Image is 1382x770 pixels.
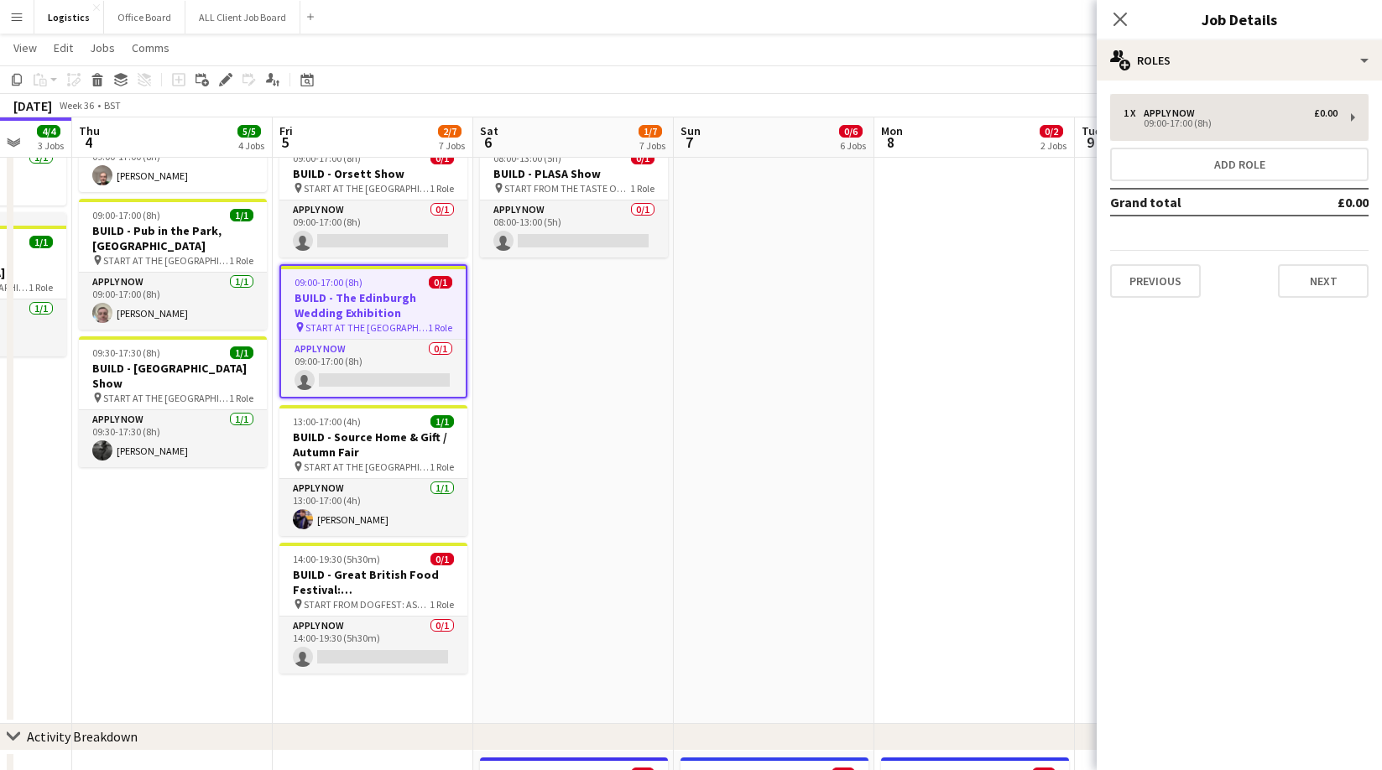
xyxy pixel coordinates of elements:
[13,40,37,55] span: View
[293,553,380,565] span: 14:00-19:30 (5h30m)
[229,254,253,267] span: 1 Role
[429,276,452,289] span: 0/1
[279,567,467,597] h3: BUILD - Great British Food Festival: [GEOGRAPHIC_DATA]
[639,125,662,138] span: 1/7
[293,152,361,164] span: 09:00-17:00 (8h)
[90,40,115,55] span: Jobs
[1040,125,1063,138] span: 0/2
[279,617,467,674] app-card-role: APPLY NOW0/114:00-19:30 (5h30m)
[480,123,498,138] span: Sat
[879,133,903,152] span: 8
[1278,264,1369,298] button: Next
[279,123,293,138] span: Fri
[493,152,561,164] span: 08:00-13:00 (5h)
[29,236,53,248] span: 1/1
[92,346,160,359] span: 09:30-17:30 (8h)
[305,321,428,334] span: START AT THE [GEOGRAPHIC_DATA]
[430,598,454,611] span: 1 Role
[631,152,654,164] span: 0/1
[29,281,53,294] span: 1 Role
[430,553,454,565] span: 0/1
[79,135,267,192] app-card-role: APPLY NOW1/109:00-17:00 (8h)[PERSON_NAME]
[1097,8,1382,30] h3: Job Details
[104,1,185,34] button: Office Board
[279,264,467,398] app-job-card: 09:00-17:00 (8h)0/1BUILD - The Edinburgh Wedding Exhibition START AT THE [GEOGRAPHIC_DATA]1 RoleA...
[1144,107,1202,119] div: APPLY NOW
[1110,148,1369,181] button: Add role
[79,199,267,330] app-job-card: 09:00-17:00 (8h)1/1BUILD - Pub in the Park, [GEOGRAPHIC_DATA] START AT THE [GEOGRAPHIC_DATA]1 Rol...
[304,598,430,611] span: START FROM DOGFEST: ASHTON COURT
[295,276,362,289] span: 09:00-17:00 (8h)
[279,405,467,536] app-job-card: 13:00-17:00 (4h)1/1BUILD - Source Home & Gift / Autumn Fair START AT THE [GEOGRAPHIC_DATA]1 RoleA...
[27,728,138,745] div: Activity Breakdown
[430,152,454,164] span: 0/1
[438,125,462,138] span: 2/7
[55,99,97,112] span: Week 36
[293,415,361,428] span: 13:00-17:00 (4h)
[92,209,160,221] span: 09:00-17:00 (8h)
[1082,123,1101,138] span: Tue
[230,209,253,221] span: 1/1
[185,1,300,34] button: ALL Client Job Board
[230,346,253,359] span: 1/1
[13,97,52,114] div: [DATE]
[1314,107,1338,119] div: £0.00
[279,429,467,460] h3: BUILD - Source Home & Gift / Autumn Fair
[480,142,668,258] app-job-card: 08:00-13:00 (5h)0/1BUILD - PLASA Show START FROM THE TASTE OF THE CARIBBEAN1 RoleAPPLY NOW0/108:0...
[439,139,465,152] div: 7 Jobs
[480,166,668,181] h3: BUILD - PLASA Show
[881,123,903,138] span: Mon
[1124,107,1144,119] div: 1 x
[132,40,169,55] span: Comms
[1124,119,1338,127] div: 09:00-17:00 (8h)
[279,479,467,536] app-card-role: APPLY NOW1/113:00-17:00 (4h)[PERSON_NAME]
[504,182,630,195] span: START FROM THE TASTE OF THE CARIBBEAN
[639,139,665,152] div: 7 Jobs
[279,166,467,181] h3: BUILD - Orsett Show
[38,139,64,152] div: 3 Jobs
[79,273,267,330] app-card-role: APPLY NOW1/109:00-17:00 (8h)[PERSON_NAME]
[430,182,454,195] span: 1 Role
[7,37,44,59] a: View
[103,392,229,404] span: START AT THE [GEOGRAPHIC_DATA]
[430,415,454,428] span: 1/1
[1110,264,1201,298] button: Previous
[76,133,100,152] span: 4
[125,37,176,59] a: Comms
[279,200,467,258] app-card-role: APPLY NOW0/109:00-17:00 (8h)
[430,460,454,473] span: 1 Role
[1097,40,1382,81] div: Roles
[1110,189,1289,216] td: Grand total
[54,40,73,55] span: Edit
[229,392,253,404] span: 1 Role
[480,200,668,258] app-card-role: APPLY NOW0/108:00-13:00 (5h)
[79,223,267,253] h3: BUILD - Pub in the Park, [GEOGRAPHIC_DATA]
[237,125,261,138] span: 5/5
[104,99,121,112] div: BST
[1289,189,1369,216] td: £0.00
[238,139,264,152] div: 4 Jobs
[678,133,701,152] span: 7
[428,321,452,334] span: 1 Role
[840,139,866,152] div: 6 Jobs
[79,410,267,467] app-card-role: APPLY NOW1/109:30-17:30 (8h)[PERSON_NAME]
[477,133,498,152] span: 6
[79,336,267,467] app-job-card: 09:30-17:30 (8h)1/1BUILD - [GEOGRAPHIC_DATA] Show START AT THE [GEOGRAPHIC_DATA]1 RoleAPPLY NOW1/...
[279,142,467,258] app-job-card: 09:00-17:00 (8h)0/1BUILD - Orsett Show START AT THE [GEOGRAPHIC_DATA]1 RoleAPPLY NOW0/109:00-17:0...
[279,543,467,674] app-job-card: 14:00-19:30 (5h30m)0/1BUILD - Great British Food Festival: [GEOGRAPHIC_DATA] START FROM DOGFEST: ...
[83,37,122,59] a: Jobs
[304,182,430,195] span: START AT THE [GEOGRAPHIC_DATA]
[79,123,100,138] span: Thu
[277,133,293,152] span: 5
[37,125,60,138] span: 4/4
[1079,133,1101,152] span: 9
[281,290,466,320] h3: BUILD - The Edinburgh Wedding Exhibition
[281,340,466,397] app-card-role: APPLY NOW0/109:00-17:00 (8h)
